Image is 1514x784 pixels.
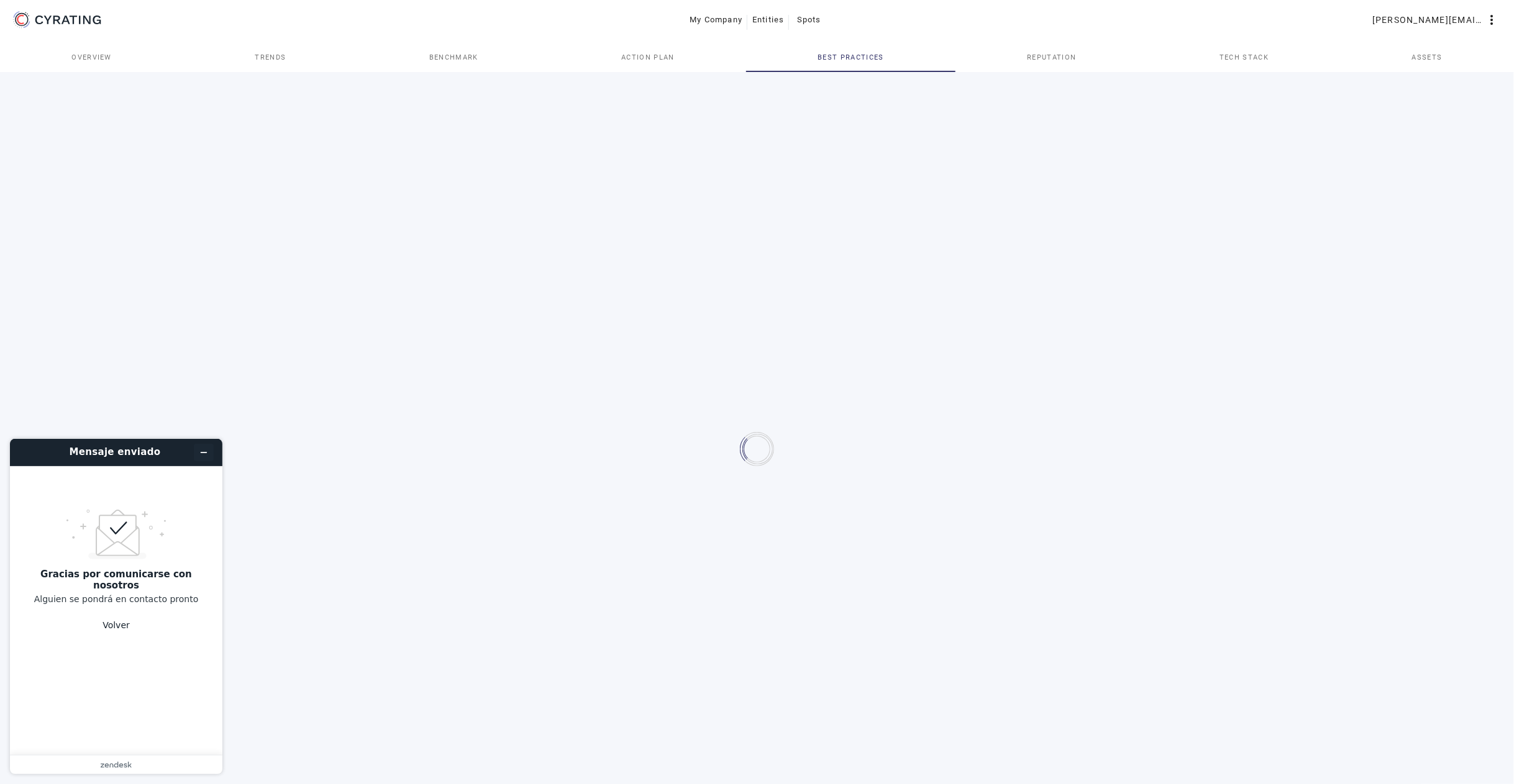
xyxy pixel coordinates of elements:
[194,15,214,32] button: Minimizar widget
[53,16,176,30] h1: Mensaje enviado
[25,9,69,20] span: Soporte
[429,54,478,61] span: Benchmark
[747,9,789,31] button: Entities
[1372,10,1484,30] span: [PERSON_NAME][EMAIL_ADDRESS][PERSON_NAME][DOMAIN_NAME]
[1220,54,1269,61] span: Tech Stack
[1412,54,1443,61] span: Assets
[35,16,101,24] g: CYRATING
[1027,54,1076,61] span: Reputation
[690,10,743,30] span: My Company
[789,9,829,31] button: Spots
[71,54,112,61] span: Overview
[818,54,883,61] span: Best practices
[1484,12,1499,27] mat-icon: more_vert
[621,54,675,61] span: Action Plan
[103,184,130,208] button: Volver
[1367,9,1504,31] button: [PERSON_NAME][EMAIL_ADDRESS][PERSON_NAME][DOMAIN_NAME]
[255,54,286,61] span: Trends
[22,165,210,175] p: Alguien se pondrá en contacto pronto
[685,9,748,31] button: My Company
[752,10,784,30] span: Entities
[797,10,821,30] span: Spots
[22,140,210,162] h2: Gracias por comunicarse con nosotros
